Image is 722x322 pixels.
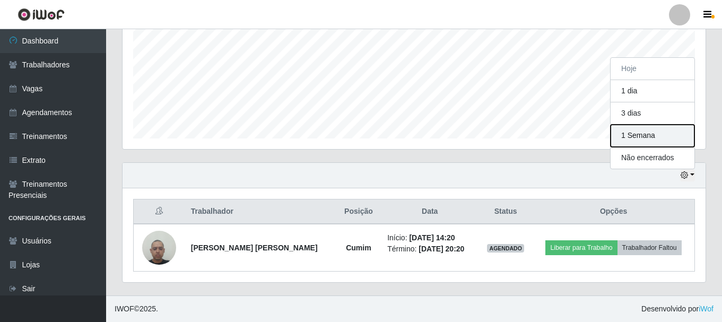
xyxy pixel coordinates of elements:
[611,80,694,102] button: 1 dia
[381,199,479,224] th: Data
[387,232,472,243] li: Início:
[611,102,694,125] button: 3 dias
[115,304,134,313] span: IWOF
[336,199,381,224] th: Posição
[479,199,533,224] th: Status
[533,199,694,224] th: Opções
[115,303,158,315] span: © 2025 .
[387,243,472,255] li: Término:
[641,303,714,315] span: Desenvolvido por
[611,147,694,169] button: Não encerrados
[699,304,714,313] a: iWof
[18,8,65,21] img: CoreUI Logo
[487,244,524,253] span: AGENDADO
[611,58,694,80] button: Hoje
[346,243,371,252] strong: Cumim
[409,233,455,242] time: [DATE] 14:20
[611,125,694,147] button: 1 Semana
[419,245,464,253] time: [DATE] 20:20
[545,240,617,255] button: Liberar para Trabalho
[142,225,176,270] img: 1693507860054.jpeg
[617,240,682,255] button: Trabalhador Faltou
[185,199,336,224] th: Trabalhador
[191,243,318,252] strong: [PERSON_NAME] [PERSON_NAME]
